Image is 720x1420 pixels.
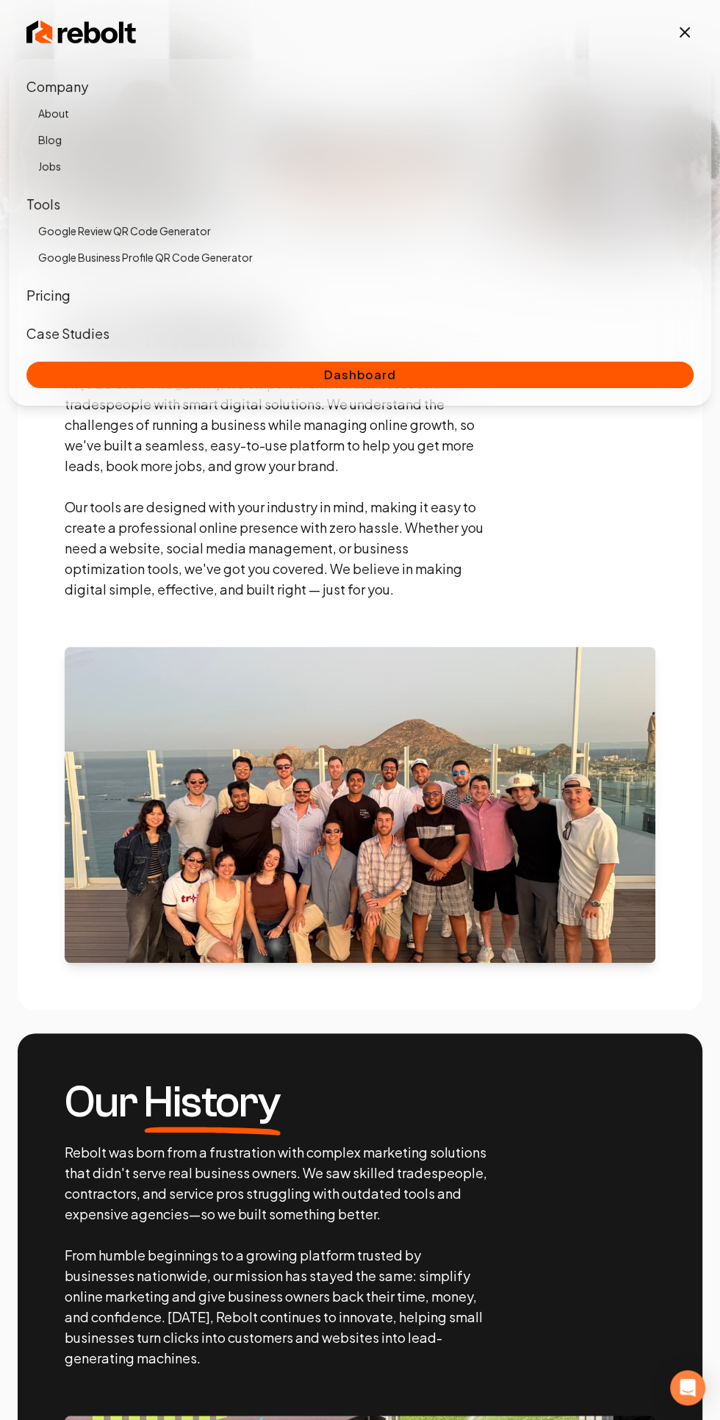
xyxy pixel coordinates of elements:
[26,78,88,95] span: Company
[38,129,694,150] a: Blog
[26,196,60,212] span: Tools
[676,24,694,41] button: Toggle mobile menu
[65,1142,488,1369] p: Rebolt was born from a frustration with complex marketing solutions that didn't serve real busine...
[26,287,71,304] a: Pricing
[38,247,694,268] a: Google Business Profile QR Code Generator
[65,647,655,963] img: About
[670,1370,705,1405] div: Open Intercom Messenger
[38,220,694,241] a: Google Review QR Code Generator
[26,325,109,342] a: Case Studies
[65,373,488,600] p: At [GEOGRAPHIC_DATA], we empower small businesses and tradespeople with smart digital solutions. ...
[65,1080,488,1125] h3: Our
[144,1080,281,1125] span: History
[38,156,694,176] a: Jobs
[26,18,137,47] img: Rebolt Logo
[38,103,694,123] a: About
[26,362,694,388] a: Dashboard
